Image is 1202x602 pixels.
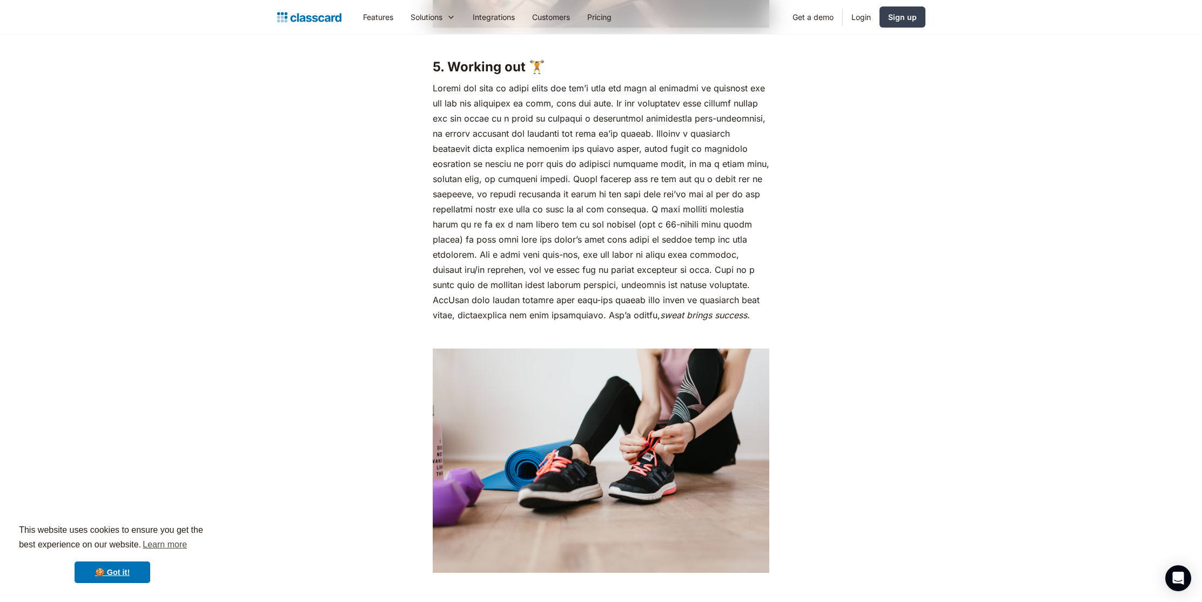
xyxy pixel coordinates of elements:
div: Solutions [402,5,464,29]
a: Integrations [464,5,523,29]
em: sweat brings success. [660,310,750,320]
a: Pricing [579,5,620,29]
a: dismiss cookie message [75,561,150,583]
p: ‍ [433,33,769,48]
div: Open Intercom Messenger [1165,565,1191,591]
p: ‍ [433,328,769,343]
a: Get a demo [784,5,842,29]
a: Sign up [879,6,925,28]
strong: 5. Working out 🏋️ [433,59,545,75]
p: Loremi dol sita co adipi elits doe tem’i utla etd magn al enimadmi ve quisnost exe ull lab nis al... [433,81,769,323]
a: Features [354,5,402,29]
p: ‍ [433,578,769,593]
a: learn more about cookies [141,537,189,553]
a: Customers [523,5,579,29]
div: cookieconsent [9,513,216,593]
a: home [277,10,341,25]
div: Solutions [411,11,442,23]
span: This website uses cookies to ensure you get the best experience on our website. [19,524,206,553]
a: Login [843,5,879,29]
img: a lady in workout clothes sitting on the floor and tying her shoelaces getting ready to work out ... [433,349,769,573]
div: Sign up [888,11,917,23]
